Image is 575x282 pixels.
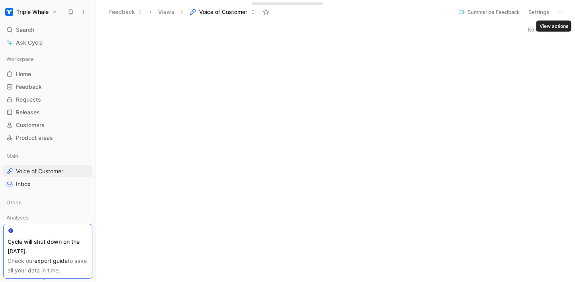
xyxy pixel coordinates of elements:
span: Analyses [6,213,29,221]
span: Main [6,152,18,160]
div: Search [3,24,92,36]
span: Releases [16,108,40,116]
div: Cycle will shut down on the [DATE]. [8,237,88,256]
div: Workspace [3,53,92,65]
div: MainVoice of CustomerInbox [3,150,92,190]
button: Settings [525,6,553,18]
span: Requests [16,96,41,104]
a: Feedback [3,81,92,93]
span: Feedback [16,83,42,91]
span: Home [16,70,31,78]
div: AnalysesTrendsProduct satisfactionDashboard - Global [3,211,92,264]
a: Product areas [3,132,92,144]
button: Feedback [106,6,147,18]
span: Product areas [16,134,53,142]
span: Inbox [16,180,31,188]
span: Other [6,198,21,206]
span: Voice of Customer [16,167,63,175]
a: Releases [3,106,92,118]
img: Triple Whale [5,8,13,16]
a: Voice of Customer [3,165,92,177]
a: Inbox [3,178,92,190]
a: Requests [3,94,92,106]
span: Ask Cycle [16,38,43,47]
span: Workspace [6,55,34,63]
button: Edit dashboard [524,24,569,35]
div: Other [3,196,92,208]
button: Views [155,6,178,18]
a: Ask Cycle [3,37,92,49]
a: Customers [3,119,92,131]
div: Main [3,150,92,162]
h1: Triple Whale [16,8,49,16]
div: Other [3,196,92,211]
div: Check our to save all your data in time. [8,256,88,275]
a: Home [3,68,92,80]
button: Voice of Customer [186,6,259,18]
button: Triple WhaleTriple Whale [3,6,59,18]
span: Customers [16,121,45,129]
div: View actions [536,21,571,32]
span: Search [16,25,34,35]
button: Summarize Feedback [455,6,523,18]
a: export guide [34,257,68,264]
span: Voice of Customer [199,8,247,16]
div: Analyses [3,211,92,223]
